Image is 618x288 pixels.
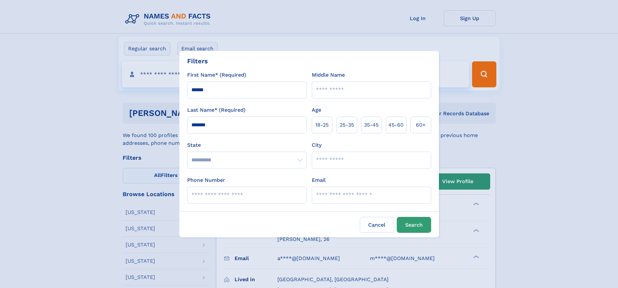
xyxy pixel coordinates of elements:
[312,71,345,79] label: Middle Name
[187,176,225,184] label: Phone Number
[312,106,321,114] label: Age
[315,121,329,129] span: 18‑25
[187,71,246,79] label: First Name* (Required)
[312,141,321,149] label: City
[187,56,208,66] div: Filters
[364,121,379,129] span: 35‑45
[312,176,326,184] label: Email
[340,121,354,129] span: 25‑35
[187,106,246,114] label: Last Name* (Required)
[397,217,431,233] button: Search
[388,121,404,129] span: 45‑60
[416,121,426,129] span: 60+
[360,217,394,233] label: Cancel
[187,141,307,149] label: State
